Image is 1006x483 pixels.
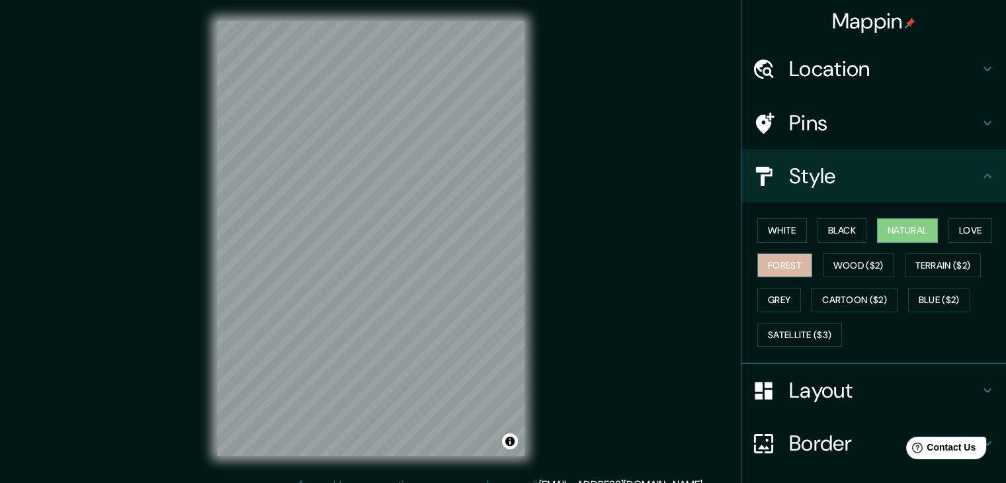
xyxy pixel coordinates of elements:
h4: Pins [789,110,980,136]
h4: Location [789,56,980,82]
h4: Layout [789,377,980,404]
div: Pins [741,97,1006,150]
button: Terrain ($2) [905,253,982,278]
button: Satellite ($3) [757,323,842,347]
button: White [757,218,807,243]
button: Toggle attribution [502,433,518,449]
h4: Mappin [832,8,916,34]
button: Grey [757,288,801,312]
h4: Border [789,430,980,457]
button: Cartoon ($2) [812,288,898,312]
button: Blue ($2) [908,288,970,312]
div: Location [741,42,1006,95]
button: Black [817,218,867,243]
iframe: Help widget launcher [888,431,991,468]
canvas: Map [217,21,524,456]
div: Border [741,417,1006,470]
div: Layout [741,364,1006,417]
button: Wood ($2) [823,253,894,278]
button: Forest [757,253,812,278]
button: Love [948,218,992,243]
h4: Style [789,163,980,189]
button: Natural [877,218,938,243]
img: pin-icon.png [905,18,915,28]
div: Style [741,150,1006,202]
